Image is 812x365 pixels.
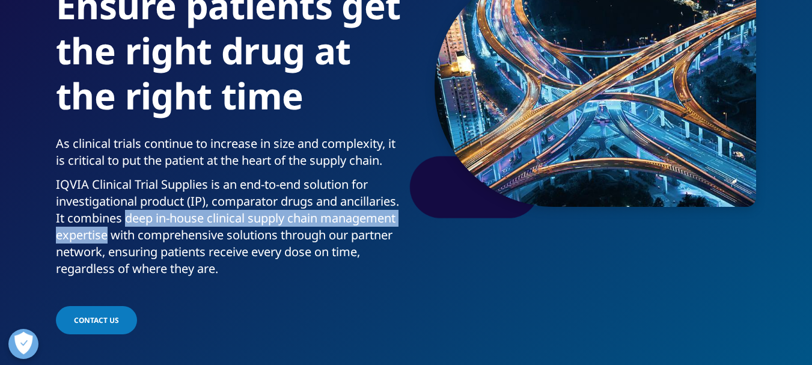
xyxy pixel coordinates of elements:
[56,306,137,334] a: Contact us
[8,329,38,359] button: Open Preferences
[74,315,119,325] span: Contact us
[56,135,401,176] p: As clinical trials continue to increase in size and complexity, it is critical to put the patient...
[56,176,401,284] p: IQVIA Clinical Trial Supplies is an end-to-end solution for investigational product (IP), compara...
